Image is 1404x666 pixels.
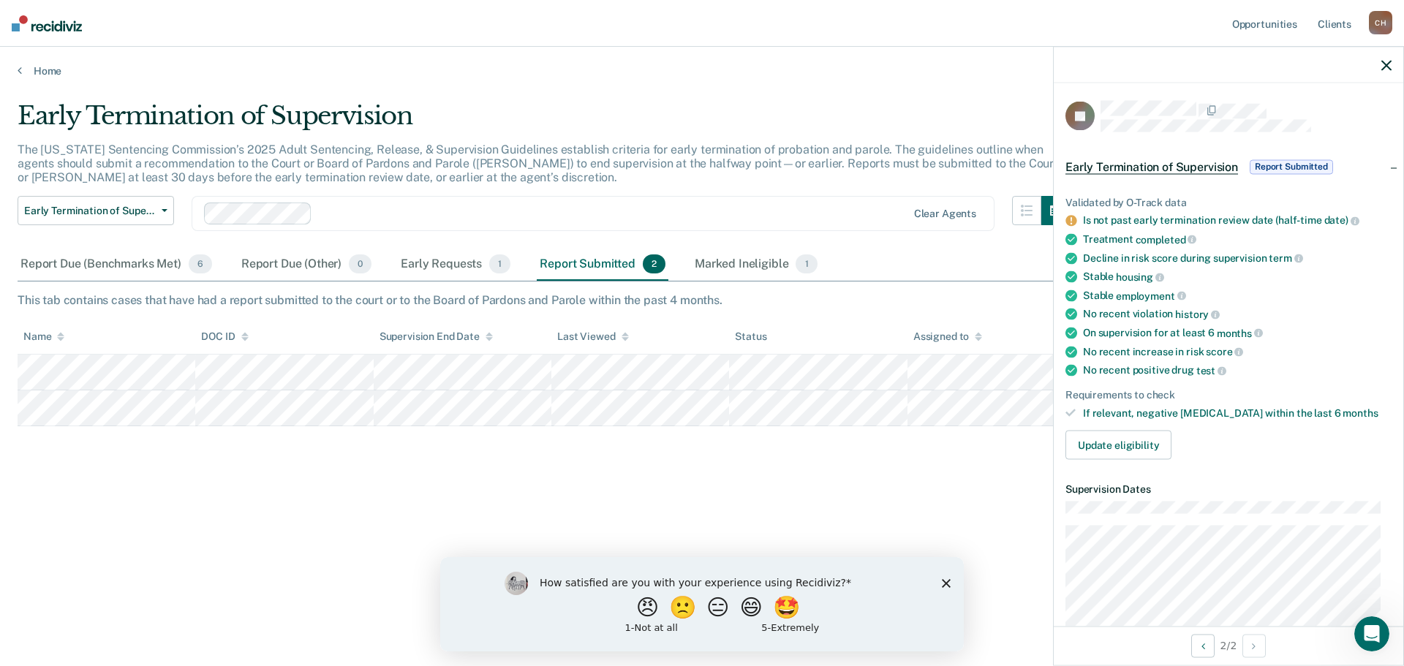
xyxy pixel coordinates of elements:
[1196,365,1226,376] span: test
[735,330,766,343] div: Status
[1354,616,1389,651] iframe: Intercom live chat
[1191,634,1215,657] button: Previous Opportunity
[537,249,668,281] div: Report Submitted
[24,205,156,217] span: Early Termination of Supervision
[1083,345,1392,358] div: No recent increase in risk
[914,208,976,220] div: Clear agents
[18,101,1071,143] div: Early Termination of Supervision
[1217,327,1263,338] span: months
[796,254,817,273] span: 1
[1065,388,1392,401] div: Requirements to check
[18,293,1386,307] div: This tab contains cases that have had a report submitted to the court or to the Board of Pardons ...
[1269,252,1302,264] span: term
[643,254,665,273] span: 2
[1175,309,1220,320] span: history
[1065,159,1238,174] span: Early Termination of Supervision
[913,330,982,343] div: Assigned to
[1083,364,1392,377] div: No recent positive drug
[1242,634,1266,657] button: Next Opportunity
[1065,483,1392,496] dt: Supervision Dates
[1083,289,1392,302] div: Stable
[1083,327,1392,340] div: On supervision for at least 6
[1054,143,1403,190] div: Early Termination of SupervisionReport Submitted
[380,330,493,343] div: Supervision End Date
[489,254,510,273] span: 1
[1343,406,1378,418] span: months
[1116,290,1185,301] span: employment
[1054,626,1403,665] div: 2 / 2
[349,254,371,273] span: 0
[1065,431,1171,460] button: Update eligibility
[1206,346,1243,357] span: score
[557,330,628,343] div: Last Viewed
[18,64,1386,77] a: Home
[692,249,820,281] div: Marked Ineligible
[12,15,82,31] img: Recidiviz
[18,143,1058,184] p: The [US_STATE] Sentencing Commission’s 2025 Adult Sentencing, Release, & Supervision Guidelines e...
[1083,214,1392,227] div: Is not past early termination review date (half-time date)
[398,249,513,281] div: Early Requests
[440,557,964,651] iframe: Survey by Kim from Recidiviz
[18,249,215,281] div: Report Due (Benchmarks Met)
[189,254,212,273] span: 6
[1250,159,1333,174] span: Report Submitted
[1065,196,1392,208] div: Validated by O-Track data
[1116,271,1164,283] span: housing
[1369,11,1392,34] div: C H
[238,249,374,281] div: Report Due (Other)
[1083,406,1392,419] div: If relevant, negative [MEDICAL_DATA] within the last 6
[1083,251,1392,265] div: Decline in risk score during supervision
[1083,233,1392,246] div: Treatment
[201,330,248,343] div: DOC ID
[1083,308,1392,321] div: No recent violation
[1136,233,1197,245] span: completed
[23,330,64,343] div: Name
[1083,270,1392,284] div: Stable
